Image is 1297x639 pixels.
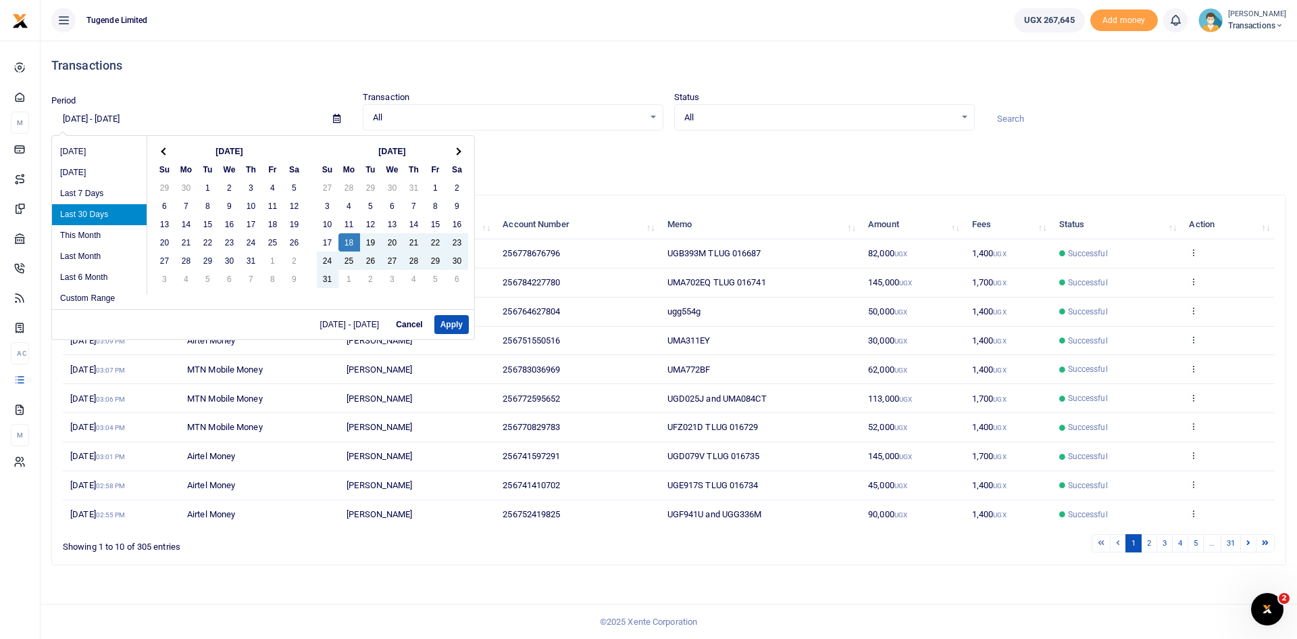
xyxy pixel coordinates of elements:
td: 31 [317,270,338,288]
span: 62,000 [868,364,907,375]
small: 02:55 PM [96,511,126,519]
small: 03:06 PM [96,396,126,403]
th: Tu [360,160,382,179]
small: UGX [894,308,907,316]
li: M [11,112,29,134]
button: Cancel [390,315,428,334]
p: Download [51,147,1286,161]
td: 19 [284,215,305,233]
th: [DATE] [176,142,284,160]
small: UGX [899,396,912,403]
td: 2 [447,179,468,197]
span: MTN Mobile Money [187,364,263,375]
td: 4 [176,270,197,288]
td: 9 [219,197,240,215]
li: Last 6 Month [52,267,147,288]
td: 27 [154,252,176,270]
span: UGD079V TLUG 016735 [667,451,760,461]
td: 30 [176,179,197,197]
small: 03:09 PM [96,337,126,345]
td: 5 [197,270,219,288]
th: Fees: activate to sort column ascending [965,210,1052,239]
span: 256752419825 [503,509,560,519]
span: [PERSON_NAME] [347,480,412,490]
span: 256751550516 [503,335,560,346]
td: 3 [240,179,262,197]
th: Fr [425,160,447,179]
th: Sa [447,160,468,179]
td: 12 [284,197,305,215]
td: 25 [262,233,284,252]
th: [DATE] [338,142,447,160]
a: 4 [1172,534,1188,552]
small: UGX [894,424,907,431]
td: 17 [317,233,338,252]
td: 6 [154,197,176,215]
span: 1,400 [972,422,1007,432]
td: 20 [154,233,176,252]
span: [DATE] [70,480,125,490]
td: 17 [240,215,262,233]
td: 31 [403,179,425,197]
td: 2 [284,252,305,270]
th: Action: activate to sort column ascending [1181,210,1275,239]
span: Successful [1068,392,1108,404]
td: 5 [360,197,382,215]
td: 13 [154,215,176,233]
th: Amount: activate to sort column ascending [861,210,965,239]
span: Successful [1068,421,1108,433]
label: Status [674,91,700,104]
td: 26 [284,233,305,252]
a: 31 [1221,534,1241,552]
span: [DATE] [70,394,125,404]
span: [PERSON_NAME] [347,364,412,375]
td: 31 [240,252,262,270]
span: 1,700 [972,394,1007,404]
td: 7 [176,197,197,215]
td: 10 [317,215,338,233]
td: 4 [338,197,360,215]
td: 28 [403,252,425,270]
td: 24 [240,233,262,252]
span: ugg554g [667,306,701,316]
span: UGE917S TLUG 016734 [667,480,759,490]
span: MTN Mobile Money [187,422,263,432]
small: UGX [993,279,1006,287]
td: 22 [425,233,447,252]
td: 29 [425,252,447,270]
label: Transaction [363,91,409,104]
th: Tu [197,160,219,179]
span: [DATE] [70,509,125,519]
small: UGX [993,453,1006,460]
span: Airtel Money [187,509,235,519]
span: UGX 267,645 [1024,14,1075,27]
span: UFZ021D TLUG 016729 [667,422,759,432]
span: Successful [1068,363,1108,375]
td: 19 [360,233,382,252]
td: 7 [240,270,262,288]
td: 14 [176,215,197,233]
td: 2 [360,270,382,288]
small: UGX [993,337,1006,345]
small: 03:01 PM [96,453,126,460]
a: profile-user [PERSON_NAME] Transactions [1198,8,1286,32]
span: Successful [1068,247,1108,260]
span: [PERSON_NAME] [347,335,412,346]
td: 27 [382,252,403,270]
span: 2 [1279,593,1290,604]
input: Search [986,108,1286,131]
td: 11 [338,215,360,233]
th: Su [317,160,338,179]
span: All [373,111,644,124]
td: 4 [403,270,425,288]
th: Mo [176,160,197,179]
td: 5 [425,270,447,288]
th: We [382,160,403,179]
span: UGF941U and UGG336M [667,509,762,519]
small: 03:04 PM [96,424,126,431]
span: [DATE] [70,422,125,432]
a: Add money [1090,14,1158,24]
td: 16 [219,215,240,233]
span: Successful [1068,306,1108,318]
span: 256772595652 [503,394,560,404]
